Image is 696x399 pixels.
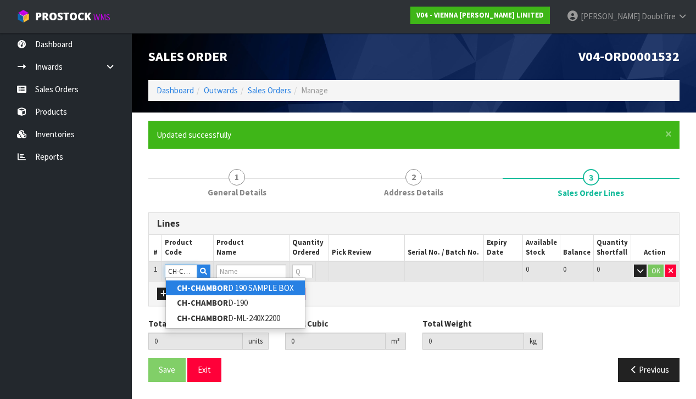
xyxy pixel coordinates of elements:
a: Outwards [204,85,238,95]
th: Balance [560,235,593,261]
button: Previous [618,358,680,381]
span: 1 [229,169,245,186]
span: Updated successfully [157,130,231,140]
small: WMS [93,12,110,23]
th: Product Code [162,235,214,261]
div: m³ [386,333,406,350]
th: Action [631,235,679,261]
a: CH-CHAMBORD 190 SAMPLE BOX [166,280,305,295]
span: Manage [301,85,328,95]
th: # [149,235,162,261]
input: Total Units [148,333,243,350]
img: cube-alt.png [16,9,30,23]
button: OK [648,265,664,278]
button: Add Line [157,288,196,301]
strong: CH-CHAMBOR [177,297,228,308]
a: Sales Orders [248,85,291,95]
strong: CH-CHAMBOR [177,283,228,293]
span: 2 [405,169,422,186]
span: Sales Order Lines [558,187,624,199]
span: Doubtfire [642,11,676,21]
button: Exit [187,358,221,381]
a: CH-CHAMBORD-190 [166,295,305,310]
span: × [665,126,672,142]
input: Code [165,265,197,278]
input: Total Cubic [285,333,385,350]
label: Total Cubic [285,318,328,329]
th: Expiry Date [484,235,522,261]
span: ProStock [35,9,91,24]
strong: V04 - VIENNA [PERSON_NAME] LIMITED [416,10,544,20]
input: Total Weight [422,333,524,350]
span: 0 [526,265,529,274]
h3: Lines [157,218,671,229]
span: General Details [208,187,266,198]
th: Pick Review [329,235,405,261]
span: Save [159,364,175,375]
input: Qty Ordered [292,265,313,278]
th: Quantity Ordered [289,235,329,261]
th: Serial No. / Batch No. [405,235,484,261]
span: Address Details [384,187,443,198]
span: 0 [597,265,600,274]
a: Dashboard [157,85,194,95]
span: Sales Order [148,48,227,65]
button: Save [148,358,186,381]
span: 0 [563,265,566,274]
th: Quantity Shortfall [593,235,631,261]
input: Name [216,265,286,278]
div: kg [524,333,543,350]
span: V04-ORD0001532 [578,48,680,65]
span: 3 [583,169,599,186]
span: Sales Order Lines [148,204,680,390]
span: 1 [154,265,157,274]
label: Total Weight [422,318,472,329]
span: [PERSON_NAME] [581,11,640,21]
th: Available Stock [522,235,560,261]
a: CH-CHAMBORD-ML-240X2200 [166,311,305,325]
div: units [243,333,269,350]
strong: CH-CHAMBOR [177,313,228,323]
th: Product Name [213,235,289,261]
label: Total Units [148,318,191,329]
